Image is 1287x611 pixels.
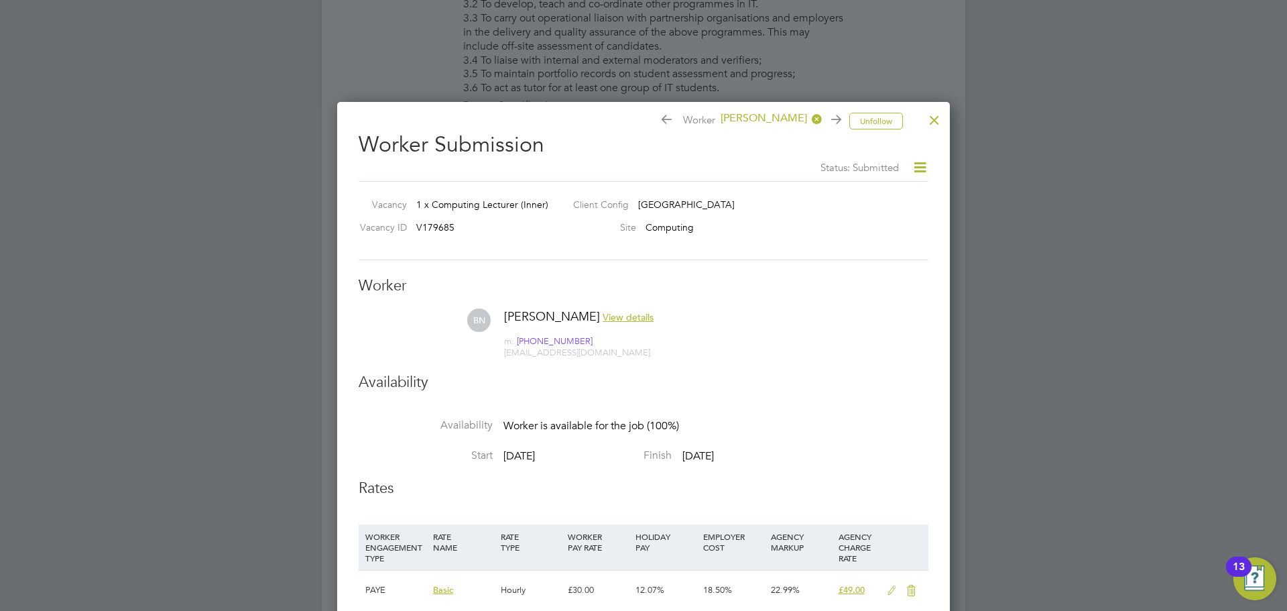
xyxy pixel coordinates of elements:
[564,571,632,610] div: £30.00
[562,221,636,233] label: Site
[820,161,899,174] span: Status: Submitted
[715,111,822,126] span: [PERSON_NAME]
[849,113,903,130] button: Unfollow
[771,584,800,596] span: 22.99%
[503,449,535,463] span: [DATE]
[433,584,453,596] span: Basic
[660,111,839,130] span: Worker
[504,309,600,324] span: [PERSON_NAME]
[564,524,632,559] div: WORKER PAY RATE
[646,221,694,233] span: Computing
[359,479,928,498] h3: Rates
[1233,557,1276,600] button: Open Resource Center, 13 new notifications
[430,524,497,559] div: RATE NAME
[638,199,735,211] span: [GEOGRAPHIC_DATA]
[1233,567,1245,584] div: 13
[362,524,430,570] div: WORKER ENGAGEMENT TYPE
[359,419,493,433] label: Availability
[839,584,865,596] span: £49.00
[467,309,491,332] span: BN
[504,347,650,358] span: [EMAIL_ADDRESS][DOMAIN_NAME]
[497,524,565,559] div: RATE TYPE
[416,221,454,233] span: V179685
[359,449,493,463] label: Start
[416,199,548,211] span: 1 x Computing Lecturer (Inner)
[632,524,700,559] div: HOLIDAY PAY
[703,584,732,596] span: 18.50%
[700,524,768,559] div: EMPLOYER COST
[362,571,430,610] div: PAYE
[517,336,593,347] span: [PHONE_NUMBER]
[497,571,565,610] div: Hourly
[359,276,928,296] h3: Worker
[353,199,407,211] label: Vacancy
[835,524,880,570] div: AGENCY CHARGE RATE
[682,449,714,463] span: [DATE]
[538,449,672,463] label: Finish
[359,373,928,392] h3: Availability
[503,419,679,433] span: Worker is available for the job (100%)
[504,335,514,347] span: m:
[359,121,928,176] h2: Worker Submission
[635,584,664,596] span: 12.07%
[603,311,654,323] span: View details
[562,199,629,211] label: Client Config
[768,524,835,559] div: AGENCY MARKUP
[353,221,407,233] label: Vacancy ID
